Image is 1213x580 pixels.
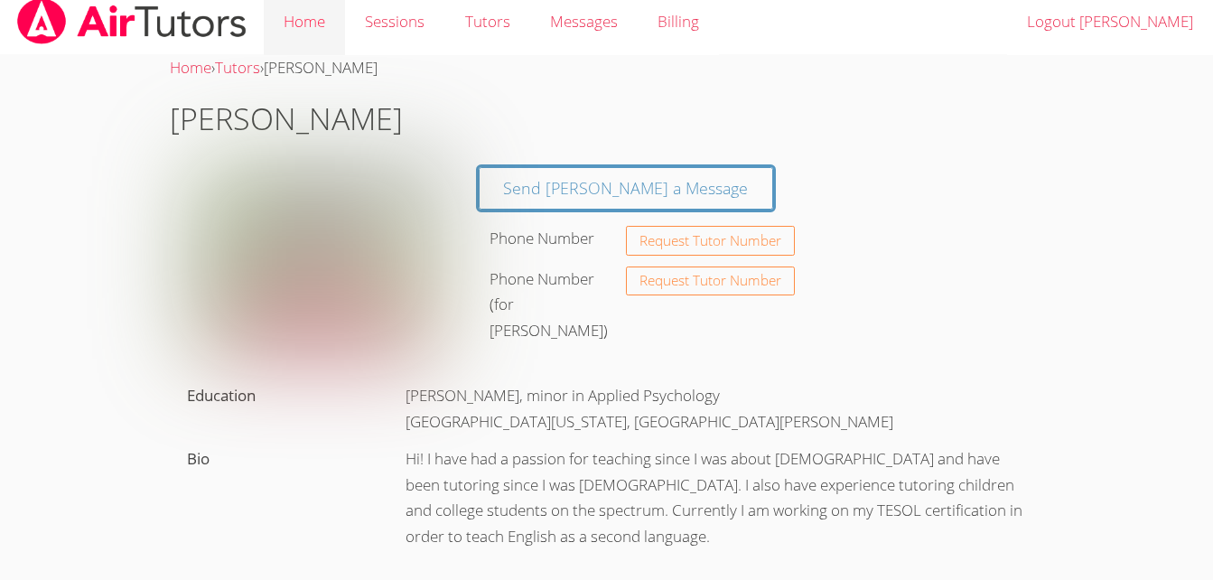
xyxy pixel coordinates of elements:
div: [PERSON_NAME], minor in Applied Psychology [GEOGRAPHIC_DATA][US_STATE], [GEOGRAPHIC_DATA][PERSON_... [388,378,1043,441]
label: Bio [187,448,210,469]
a: Home [170,57,211,78]
span: [PERSON_NAME] [264,57,378,78]
label: Education [187,385,256,406]
img: Jessica%20Prado.jpg [187,156,443,359]
span: Request Tutor Number [639,274,781,287]
label: Phone Number (for [PERSON_NAME]) [490,268,608,341]
a: Tutors [215,57,260,78]
h1: [PERSON_NAME] [170,96,1043,142]
span: Messages [550,11,618,32]
button: Request Tutor Number [626,267,795,296]
div: › › [170,55,1043,81]
a: Send [PERSON_NAME] a Message [479,167,774,210]
button: Request Tutor Number [626,226,795,256]
span: Request Tutor Number [639,234,781,248]
label: Phone Number [490,228,594,248]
